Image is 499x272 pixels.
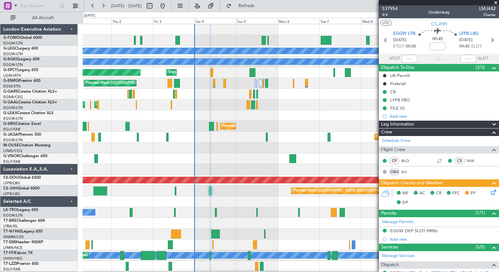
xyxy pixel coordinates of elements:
a: LFMN/NCE [3,245,23,250]
a: T7-EMIHawker 900XP [3,240,43,244]
div: CB [390,89,396,95]
a: EGLF/FAB [3,127,20,132]
span: (5/5) [475,244,485,250]
span: T7-LZZI [3,262,17,266]
a: G-KGKGLegacy 600 [3,57,40,61]
div: Planned Maint [GEOGRAPHIC_DATA] ([GEOGRAPHIC_DATA]) [376,132,479,142]
span: G-GAAL [3,100,18,104]
a: EGLF/FAB [3,159,20,164]
span: CS-JHH [3,187,17,190]
span: T7-N1960 [3,230,22,234]
a: LX-TROLegacy 650 [3,208,38,212]
a: DNMM/LOS [3,234,24,239]
a: CS-DOUGlobal 6500 [3,176,41,180]
div: OBX [389,168,400,175]
span: ATOT [389,55,400,62]
div: Wed 8 [361,18,402,24]
span: 09:45 [459,43,470,50]
span: G-GARE [3,90,18,94]
span: 537954 [382,5,398,12]
span: G-KGKG [3,57,19,61]
a: Manage Services [382,253,415,259]
button: All Aircraft [7,13,71,23]
span: Services [381,244,398,251]
span: G-LEGC [3,47,17,51]
input: --:-- [402,55,417,63]
span: M-OUSE [3,144,19,147]
span: LFPB LBG [459,31,478,37]
div: Underway [428,9,450,16]
div: Unplanned Maint [GEOGRAPHIC_DATA] [168,68,235,77]
a: G-LEAXCessna Citation XLS [3,111,54,115]
a: G-JAGAPhenom 300 [3,133,41,137]
span: ETOT [393,43,404,50]
span: ALDT [478,55,489,62]
span: [DATE] [393,37,407,43]
span: FP [471,190,475,197]
a: VHHH/HKG [3,256,23,261]
span: G-ENRG [3,79,19,83]
span: T7-BRE [3,219,17,223]
a: AJI [401,169,416,175]
a: LTBA/ISL [3,224,18,229]
div: Thu 2 [111,18,153,24]
div: Prebrief [390,81,406,86]
span: Charter [479,12,496,18]
span: DP [402,200,408,206]
a: Manage Permits [382,219,414,225]
span: Permits [381,210,396,217]
button: UTC [380,20,392,26]
span: Refresh [233,4,260,8]
span: T7-EMI [3,240,16,244]
a: WIA [467,158,481,164]
div: AOG Maint Dusseldorf [96,100,134,110]
a: T7-N1960Legacy 650 [3,230,42,234]
a: EGGW/LTN [3,52,23,56]
span: G-FOMO [3,36,20,40]
a: G-LEGCLegacy 600 [3,47,38,51]
div: Planned Maint [GEOGRAPHIC_DATA] ([GEOGRAPHIC_DATA]) [222,121,325,131]
a: G-SIRSCitation Excel [3,122,41,126]
a: G-VNORChallenger 650 [3,154,47,158]
div: Mon 6 [278,18,319,24]
span: FFC [452,190,460,197]
a: EGSS/STN [3,84,21,89]
div: Tue 7 [319,18,361,24]
button: Refresh [223,1,262,11]
span: CS-DOU [3,176,19,180]
span: EGGW LTN [393,31,415,37]
a: EGGW/LTN [3,105,23,110]
a: T7-BREChallenger 604 [3,219,45,223]
div: LFPB FBO [390,97,410,103]
span: G-JAGA [3,133,18,137]
span: Crew [381,128,392,136]
div: Sat 4 [194,18,236,24]
a: EGGW/LTN [3,213,23,218]
a: EGNR/CEG [3,95,23,99]
span: Flight Crew [381,146,405,154]
span: G-LEAX [3,111,17,115]
span: G-SIRS [3,122,16,126]
a: G-SPCYLegacy 650 [3,68,38,72]
span: Dispatch Checks and Weather [381,179,443,187]
a: EGLF/FAB [3,267,20,272]
a: LFMD/CEQ [3,148,22,153]
span: AC [419,190,425,197]
div: Add new [390,236,496,242]
span: (3/3) [475,64,485,71]
a: EGGW/LTN [3,138,23,143]
a: EGGW/LTN [3,62,23,67]
a: G-GAALCessna Citation XLS+ [3,100,57,104]
div: UK Permit [390,73,410,78]
span: All Aircraft [17,16,69,20]
div: [DATE] [84,13,95,19]
span: 4/4 [382,12,398,18]
span: Dispatch To-Dos [381,64,414,71]
a: Schedule Crew [382,138,410,144]
a: T7-LZZIPraetor 600 [3,262,39,266]
a: LGAV/ATH [3,73,21,78]
div: Fri 3 [153,18,194,24]
a: BLO [401,158,416,164]
span: CR [436,190,442,197]
span: Dispatch [381,261,399,269]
